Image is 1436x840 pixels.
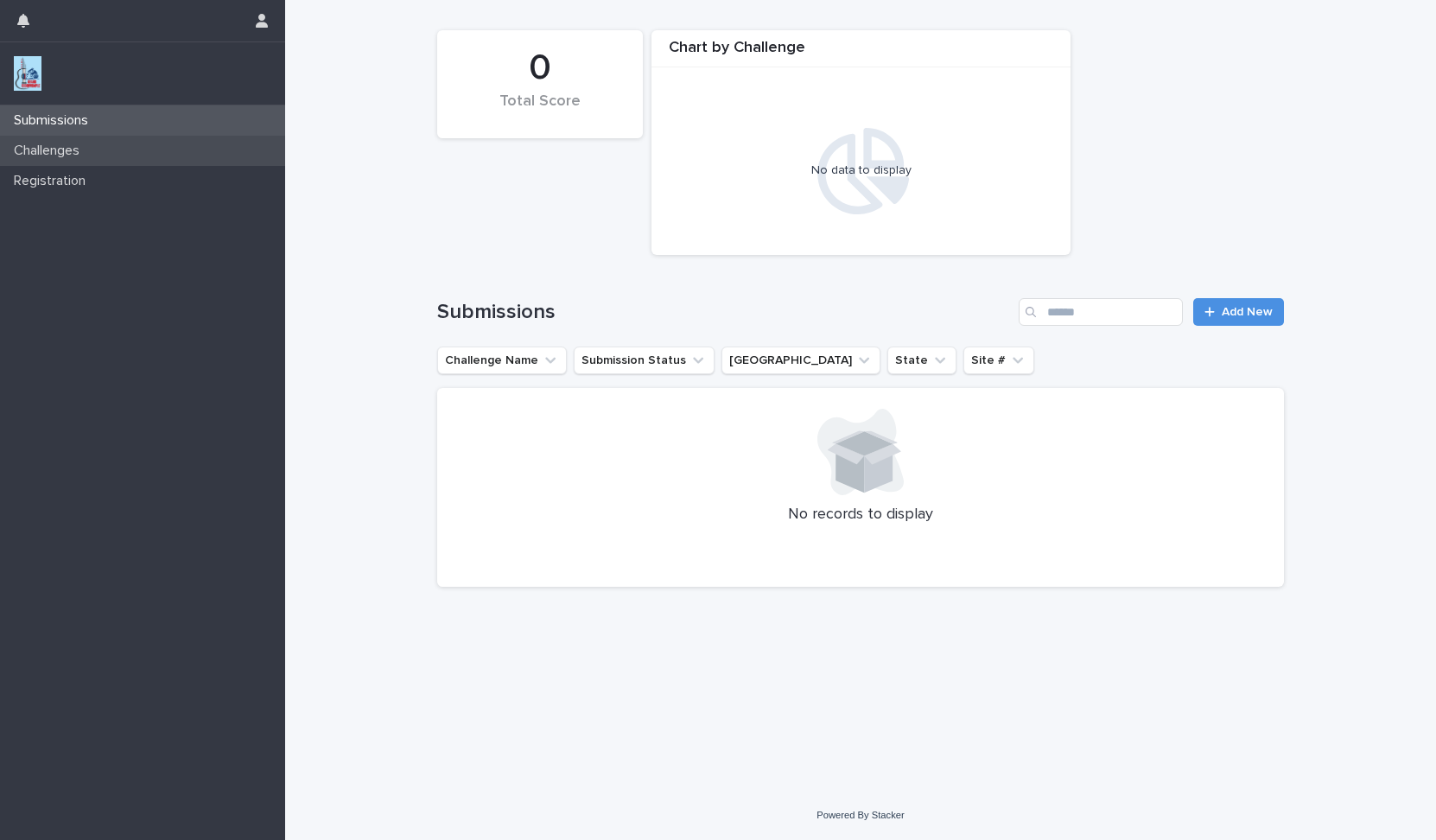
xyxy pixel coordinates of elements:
[574,347,715,374] button: Submission Status
[1222,306,1273,318] span: Add New
[458,506,1263,525] p: No records to display
[467,92,613,129] div: Total Score
[651,39,1071,67] div: Chart by Challenge
[1193,298,1284,326] a: Add New
[7,112,102,129] p: Submissions
[721,347,880,374] button: Closest City
[14,56,41,91] img: jxsLJbdS1eYBI7rVAS4p
[1019,298,1183,326] input: Search
[887,347,956,374] button: State
[437,347,567,374] button: Challenge Name
[7,173,99,189] p: Registration
[437,300,1012,325] h1: Submissions
[467,47,613,90] div: 0
[963,347,1034,374] button: Site #
[660,163,1062,178] div: No data to display
[816,810,904,820] a: Powered By Stacker
[7,143,93,159] p: Challenges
